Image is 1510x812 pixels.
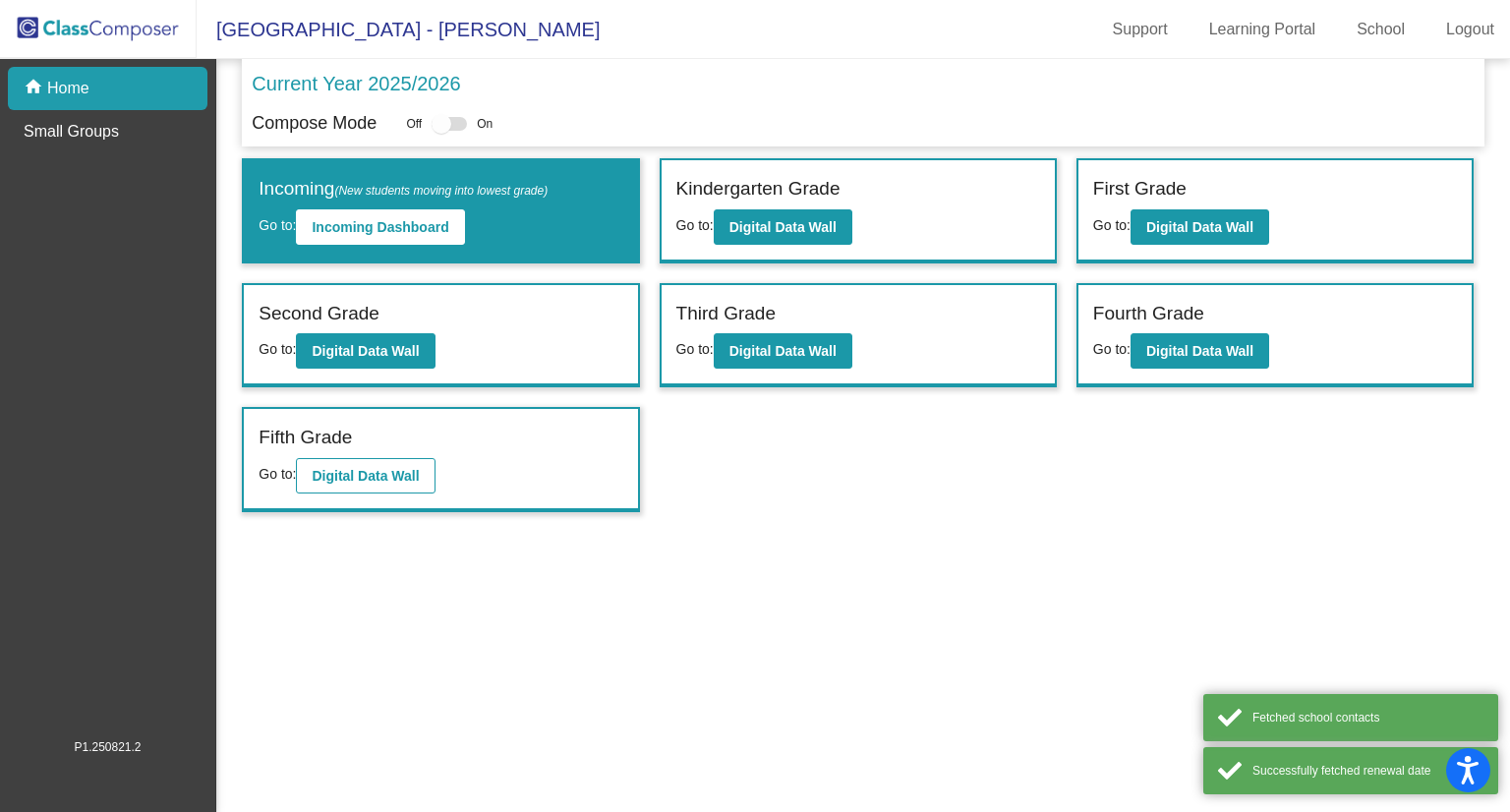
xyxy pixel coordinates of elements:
p: Compose Mode [252,110,377,137]
b: Digital Data Wall [312,468,419,484]
label: Second Grade [259,300,379,328]
a: Logout [1430,14,1510,45]
a: Support [1097,14,1184,45]
span: Go to: [1093,341,1131,357]
p: Home [47,77,89,100]
label: Incoming [259,175,548,203]
button: Digital Data Wall [714,209,852,245]
button: Digital Data Wall [296,458,435,493]
b: Digital Data Wall [312,343,419,359]
span: Go to: [259,217,296,233]
label: Fifth Grade [259,424,352,452]
b: Digital Data Wall [729,219,837,235]
span: Go to: [676,217,714,233]
span: Go to: [676,341,714,357]
span: Go to: [259,341,296,357]
a: Learning Portal [1193,14,1332,45]
b: Incoming Dashboard [312,219,448,235]
button: Digital Data Wall [1131,209,1269,245]
p: Current Year 2025/2026 [252,69,460,98]
label: First Grade [1093,175,1187,203]
span: Off [406,115,422,133]
a: School [1341,14,1421,45]
span: [GEOGRAPHIC_DATA] - [PERSON_NAME] [197,14,600,45]
mat-icon: home [24,77,47,100]
button: Digital Data Wall [714,333,852,369]
span: Go to: [259,466,296,482]
label: Kindergarten Grade [676,175,841,203]
span: Go to: [1093,217,1131,233]
p: Small Groups [24,120,119,144]
b: Digital Data Wall [1146,219,1253,235]
label: Fourth Grade [1093,300,1204,328]
button: Digital Data Wall [296,333,435,369]
span: (New students moving into lowest grade) [334,184,548,198]
b: Digital Data Wall [729,343,837,359]
label: Third Grade [676,300,776,328]
span: On [477,115,493,133]
button: Digital Data Wall [1131,333,1269,369]
b: Digital Data Wall [1146,343,1253,359]
button: Incoming Dashboard [296,209,464,245]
